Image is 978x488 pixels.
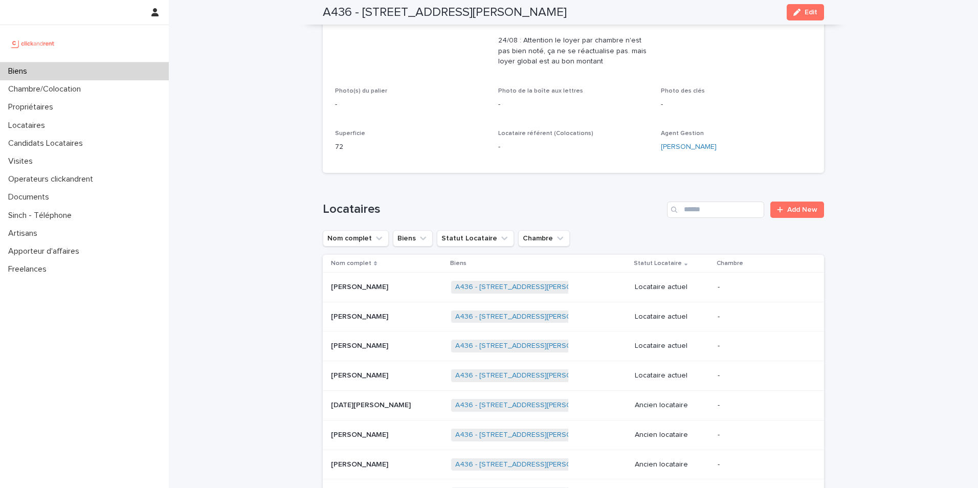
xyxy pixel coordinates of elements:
tr: [PERSON_NAME][PERSON_NAME] A436 - [STREET_ADDRESS][PERSON_NAME] Ancien locataire- [323,450,824,479]
span: Edit [805,9,817,16]
p: - [718,342,808,350]
p: Apporteur d'affaires [4,247,87,256]
p: - [718,283,808,292]
p: - [718,371,808,380]
p: - [661,99,812,110]
p: - [718,401,808,410]
tr: [PERSON_NAME][PERSON_NAME] A436 - [STREET_ADDRESS][PERSON_NAME] Locataire actuel- [323,331,824,361]
p: Ancien locataire [635,460,709,469]
h2: A436 - [STREET_ADDRESS][PERSON_NAME] [323,5,567,20]
p: Ancien locataire [635,431,709,439]
p: [PERSON_NAME] [331,281,390,292]
tr: [PERSON_NAME][PERSON_NAME] A436 - [STREET_ADDRESS][PERSON_NAME] Locataire actuel- [323,361,824,391]
p: Chambre/Colocation [4,84,89,94]
p: Candidats Locataires [4,139,91,148]
p: Locataire actuel [635,313,709,321]
p: [PERSON_NAME] [331,340,390,350]
button: Chambre [518,230,570,247]
p: [PERSON_NAME] [331,429,390,439]
a: A436 - [STREET_ADDRESS][PERSON_NAME] [455,431,603,439]
p: Propriétaires [4,102,61,112]
p: Nom complet [331,258,371,269]
a: A436 - [STREET_ADDRESS][PERSON_NAME] [455,460,603,469]
p: - [498,99,649,110]
p: Ancien locataire [635,401,709,410]
a: [PERSON_NAME] [661,142,717,152]
input: Search [667,202,764,218]
a: A436 - [STREET_ADDRESS][PERSON_NAME] [455,342,603,350]
p: Locataire actuel [635,342,709,350]
tr: [PERSON_NAME][PERSON_NAME] A436 - [STREET_ADDRESS][PERSON_NAME] Locataire actuel- [323,302,824,331]
button: Nom complet [323,230,389,247]
span: Locataire référent (Colocations) [498,130,593,137]
button: Statut Locataire [437,230,514,247]
p: Chambre [717,258,743,269]
p: - [718,313,808,321]
p: Locataire actuel [635,283,709,292]
p: Freelances [4,264,55,274]
a: A436 - [STREET_ADDRESS][PERSON_NAME] [455,401,603,410]
p: [DATE][PERSON_NAME] [331,399,413,410]
tr: [DATE][PERSON_NAME][DATE][PERSON_NAME] A436 - [STREET_ADDRESS][PERSON_NAME] Ancien locataire- [323,391,824,420]
button: Biens [393,230,433,247]
p: Biens [4,66,35,76]
span: Photo(s) du palier [335,88,387,94]
span: Photo de la boîte aux lettres [498,88,583,94]
button: Edit [787,4,824,20]
span: Add New [787,206,817,213]
span: Photo des clés [661,88,705,94]
a: A436 - [STREET_ADDRESS][PERSON_NAME] [455,283,603,292]
p: Locataire actuel [635,371,709,380]
p: Artisans [4,229,46,238]
tr: [PERSON_NAME][PERSON_NAME] A436 - [STREET_ADDRESS][PERSON_NAME] Locataire actuel- [323,272,824,302]
img: UCB0brd3T0yccxBKYDjQ [8,33,58,54]
a: Add New [770,202,824,218]
p: [PERSON_NAME] [331,310,390,321]
p: Visites [4,157,41,166]
a: A436 - [STREET_ADDRESS][PERSON_NAME] [455,313,603,321]
p: Documents [4,192,57,202]
span: Superficie [335,130,365,137]
tr: [PERSON_NAME][PERSON_NAME] A436 - [STREET_ADDRESS][PERSON_NAME] Ancien locataire- [323,420,824,450]
p: - [718,431,808,439]
p: Sinch - Téléphone [4,211,80,220]
p: - [718,460,808,469]
p: - [335,99,486,110]
p: Operateurs clickandrent [4,174,101,184]
p: 72 [335,142,486,152]
span: Agent Gestion [661,130,704,137]
h1: Locataires [323,202,663,217]
p: Locataires [4,121,53,130]
p: Biens [450,258,466,269]
p: [PERSON_NAME] [331,458,390,469]
p: [PERSON_NAME] [331,369,390,380]
p: Statut Locataire [634,258,682,269]
p: - [498,142,649,152]
a: A436 - [STREET_ADDRESS][PERSON_NAME] [455,371,603,380]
